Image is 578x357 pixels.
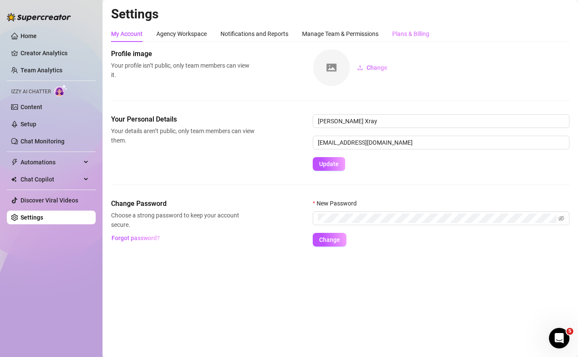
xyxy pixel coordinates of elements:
img: logo-BBDzfeDw.svg [7,13,71,21]
div: Manage Team & Permissions [302,29,378,39]
a: Team Analytics [21,67,62,74]
div: Agency Workspace [156,29,207,39]
img: AI Chatter [54,84,67,97]
div: Notifications and Reports [220,29,288,39]
span: Your Personal Details [111,114,255,125]
span: eye-invisible [558,215,564,221]
span: Your details aren’t public, only team members can view them. [111,126,255,145]
span: Change [367,64,387,71]
span: Change Password [111,199,255,209]
input: Enter new email [313,136,569,149]
a: Settings [21,214,43,221]
span: Update [319,161,339,167]
div: Plans & Billing [392,29,429,39]
a: Chat Monitoring [21,138,65,145]
a: Content [21,104,42,110]
span: thunderbolt [11,159,18,166]
h2: Settings [111,6,569,22]
a: Creator Analytics [21,46,89,60]
span: Profile image [111,49,255,59]
span: upload [357,65,363,71]
span: Chat Copilot [21,173,81,186]
span: Izzy AI Chatter [11,88,51,96]
span: Change [319,236,340,243]
label: New Password [313,199,362,208]
span: Choose a strong password to keep your account secure. [111,211,255,229]
a: Setup [21,121,36,128]
img: Chat Copilot [11,176,17,182]
span: Forgot password? [111,235,160,241]
button: Change [313,233,346,247]
a: Discover Viral Videos [21,197,78,204]
input: New Password [318,214,557,223]
button: Change [350,61,394,74]
span: 5 [566,328,573,335]
img: square-placeholder.png [313,49,350,86]
div: My Account [111,29,143,39]
input: Enter name [313,114,569,128]
span: Your profile isn’t public, only team members can view it. [111,61,255,80]
button: Forgot password? [111,231,160,245]
iframe: Intercom live chat [549,328,569,348]
span: Automations [21,155,81,169]
button: Update [313,157,345,171]
a: Home [21,33,37,39]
